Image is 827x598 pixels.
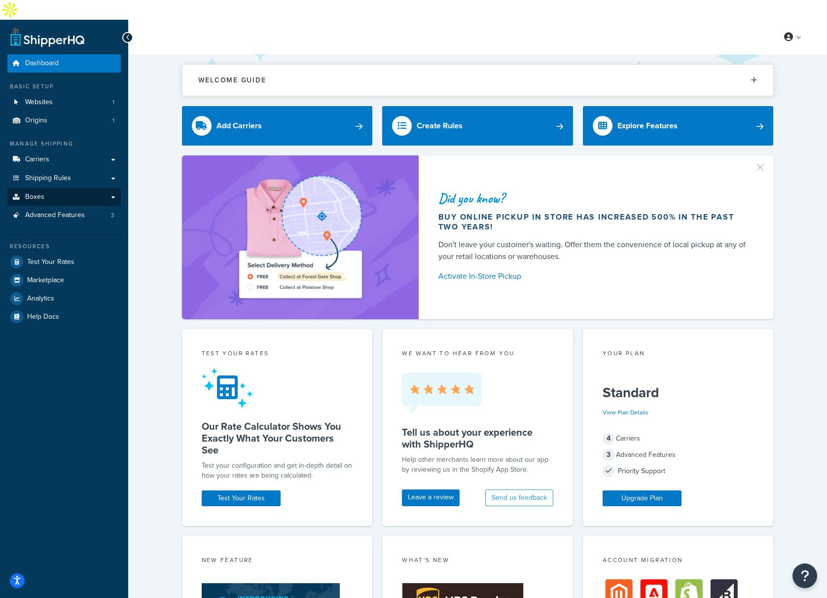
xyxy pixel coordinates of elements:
[7,82,121,91] div: Basic Setup
[7,253,121,271] a: Test Your Rates
[7,271,121,289] a: Marketplace
[485,489,553,506] button: Send us feedback
[28,16,48,24] div: v 4.0.25
[603,556,754,567] div: Account Migration
[202,556,353,567] div: New Feature
[112,98,114,107] span: 1
[25,193,44,201] span: Boxes
[202,349,353,360] div: Test your rates
[7,242,121,251] div: Resources
[16,26,24,34] img: website_grey.svg
[216,119,262,133] div: Add Carriers
[603,385,754,401] h5: Standard
[603,464,754,478] div: Priority Support
[202,490,281,506] a: Test Your Rates
[7,112,121,130] a: Origins1
[438,239,750,262] div: Don't leave your customer's waiting. Offer them the convenience of local pickup at any of your re...
[98,57,106,65] img: tab_keywords_by_traffic_grey.svg
[402,489,460,506] a: Leave a review
[27,313,59,321] span: Help Docs
[603,448,754,462] div: Advanced Features
[438,212,750,232] div: Buy online pickup in store has increased 500% in the past two years!
[25,174,71,183] span: Shipping Rules
[7,206,121,224] li: Advanced Features
[417,119,463,133] div: Create Rules
[27,276,64,285] span: Marketplace
[7,290,121,307] a: Analytics
[603,433,614,445] span: 4
[583,106,774,146] a: Explore Features
[182,106,373,146] a: Add Carriers
[25,116,47,125] span: Origins
[603,408,648,417] a: View Plan Details
[7,93,121,112] li: Websites
[37,58,88,65] div: Domain Overview
[603,449,614,461] span: 3
[26,26,108,34] div: Domain: [DOMAIN_NAME]
[16,16,24,24] img: logo_orange.svg
[25,98,53,107] span: Websites
[402,426,553,450] h5: Tell us about your experience with ShipperHQ
[182,65,773,96] button: Welcome Guide
[7,150,121,169] a: Carriers
[7,140,121,148] div: Manage Shipping
[27,295,54,303] span: Analytics
[27,57,35,65] img: tab_domain_overview_orange.svg
[27,258,74,266] span: Test Your Rates
[603,349,754,360] div: Your Plan
[202,420,353,456] h5: Our Rate Calculator Shows You Exactly What Your Customers See
[7,169,121,187] a: Shipping Rules
[25,59,59,68] span: Dashboard
[198,76,266,84] h2: Welcome Guide
[402,556,553,567] div: What's New
[603,490,682,506] a: Upgrade Plan
[617,119,678,133] div: Explore Features
[402,349,553,358] p: we want to hear from you
[7,112,121,130] li: Origins
[438,269,750,283] a: Activate In-Store Pickup
[202,461,353,481] div: Test your configuration and get in-depth detail on how your rates are being calculated.
[211,170,390,304] img: ad-shirt-map-b0359fc47e01cab431d101c4b569394f6a03f54285957d908178d52f29eb9668.png
[25,211,85,220] span: Advanced Features
[109,58,166,65] div: Keywords by Traffic
[438,191,750,205] div: Did you know?
[792,563,817,588] button: Open Resource Center
[402,455,553,475] p: Help other merchants learn more about our app by reviewing us in the Shopify App Store.
[7,188,121,206] a: Boxes
[25,155,49,164] span: Carriers
[603,432,754,446] div: Carriers
[7,308,121,326] a: Help Docs
[7,54,121,73] a: Dashboard
[112,116,114,125] span: 1
[7,206,121,224] a: Advanced Features3
[382,106,573,146] a: Create Rules
[111,211,114,220] span: 3
[7,93,121,112] a: Websites1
